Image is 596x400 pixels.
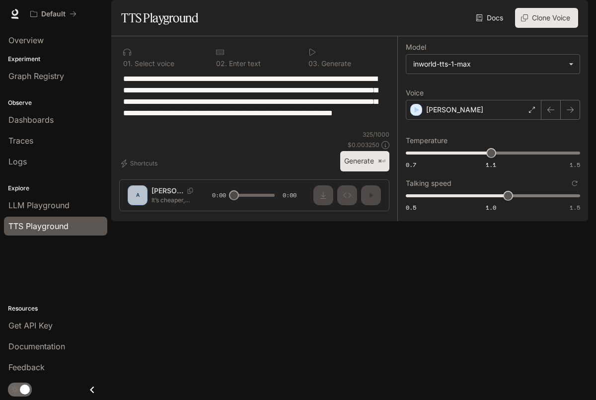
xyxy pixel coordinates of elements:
[515,8,578,28] button: Clone Voice
[570,203,580,212] span: 1.5
[123,60,133,67] p: 0 1 .
[569,178,580,189] button: Reset to default
[41,10,66,18] p: Default
[378,159,385,164] p: ⌘⏎
[406,44,426,51] p: Model
[121,8,198,28] h1: TTS Playground
[119,156,161,171] button: Shortcuts
[319,60,351,67] p: Generate
[413,59,564,69] div: inworld-tts-1-max
[216,60,227,67] p: 0 2 .
[26,4,81,24] button: All workspaces
[406,55,580,74] div: inworld-tts-1-max
[227,60,261,67] p: Enter text
[406,89,424,96] p: Voice
[486,160,496,169] span: 1.1
[426,105,483,115] p: [PERSON_NAME]
[406,203,416,212] span: 0.5
[340,151,389,171] button: Generate⌘⏎
[406,160,416,169] span: 0.7
[406,137,447,144] p: Temperature
[486,203,496,212] span: 1.0
[133,60,174,67] p: Select voice
[406,180,451,187] p: Talking speed
[474,8,507,28] a: Docs
[308,60,319,67] p: 0 3 .
[570,160,580,169] span: 1.5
